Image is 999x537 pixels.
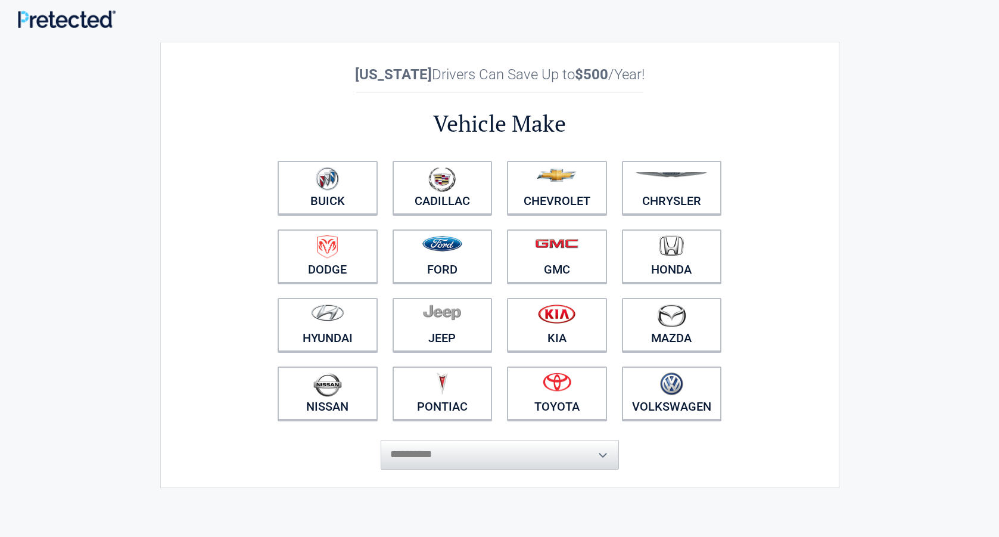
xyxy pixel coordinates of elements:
img: chevrolet [537,169,577,182]
img: honda [659,235,684,256]
a: Hyundai [278,298,378,352]
img: gmc [535,238,578,249]
a: Ford [393,229,493,283]
img: mazda [656,304,686,327]
img: chrysler [635,172,708,178]
a: Mazda [622,298,722,352]
img: nissan [313,373,342,397]
a: Chevrolet [507,161,607,215]
h2: Drivers Can Save Up to /Year [270,66,729,83]
img: buick [316,167,339,191]
img: jeep [423,304,461,321]
img: Main Logo [18,10,116,28]
a: Honda [622,229,722,283]
img: volkswagen [660,373,683,396]
a: Pontiac [393,367,493,420]
b: [US_STATE] [355,66,432,83]
a: Volkswagen [622,367,722,420]
img: ford [422,236,462,252]
h2: Vehicle Make [270,108,729,139]
a: GMC [507,229,607,283]
img: cadillac [428,167,456,192]
b: $500 [575,66,608,83]
a: Chrysler [622,161,722,215]
img: hyundai [311,304,344,321]
a: Jeep [393,298,493,352]
img: toyota [543,373,571,392]
a: Cadillac [393,161,493,215]
img: pontiac [436,373,448,395]
a: Dodge [278,229,378,283]
a: Buick [278,161,378,215]
img: dodge [317,235,338,259]
img: kia [538,304,575,324]
a: Nissan [278,367,378,420]
a: Toyota [507,367,607,420]
a: Kia [507,298,607,352]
